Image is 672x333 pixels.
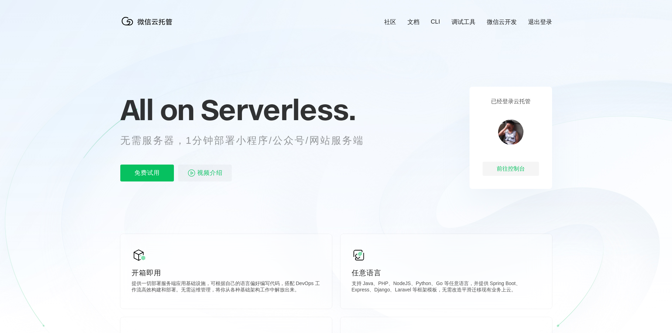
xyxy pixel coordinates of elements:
p: 免费试用 [120,165,174,181]
a: 微信云托管 [120,23,177,29]
p: 开箱即用 [132,268,321,278]
a: 文档 [407,18,419,26]
span: All on [120,92,194,127]
p: 已经登录云托管 [491,98,531,105]
a: 社区 [384,18,396,26]
p: 任意语言 [352,268,541,278]
span: Serverless. [201,92,356,127]
img: video_play.svg [187,169,196,177]
a: 调试工具 [452,18,476,26]
a: 退出登录 [528,18,552,26]
p: 支持 Java、PHP、NodeJS、Python、Go 等任意语言，并提供 Spring Boot、Express、Django、Laravel 等框架模板，无需改造平滑迁移现有业务上云。 [352,280,541,295]
a: CLI [431,18,440,25]
span: 视频介绍 [197,165,223,181]
img: 微信云托管 [120,14,177,28]
div: 前往控制台 [483,162,539,176]
p: 提供一切部署服务端应用基础设施，可根据自己的语言偏好编写代码，搭配 DevOps 工作流高效构建和部署。无需运维管理，将你从各种基础架构工作中解放出来。 [132,280,321,295]
a: 微信云开发 [487,18,517,26]
p: 无需服务器，1分钟部署小程序/公众号/网站服务端 [120,134,377,148]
